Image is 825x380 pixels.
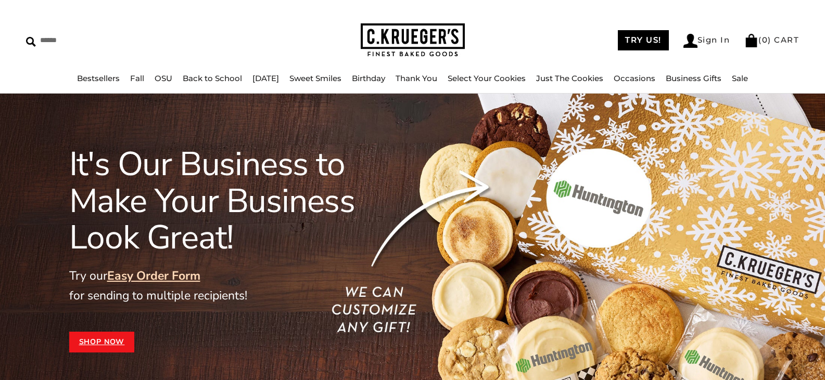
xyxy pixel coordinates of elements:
a: [DATE] [252,73,279,83]
a: Back to School [183,73,242,83]
a: Business Gifts [666,73,721,83]
a: Sale [732,73,748,83]
img: Bag [744,34,758,47]
p: Try our for sending to multiple recipients! [69,266,400,306]
a: Select Your Cookies [448,73,526,83]
a: Thank You [396,73,437,83]
input: Search [26,32,150,48]
a: Fall [130,73,144,83]
a: Birthday [352,73,385,83]
span: 0 [762,35,768,45]
a: TRY US! [618,30,669,50]
img: Account [683,34,697,48]
a: Just The Cookies [536,73,603,83]
a: Shop Now [69,332,135,352]
a: (0) CART [744,35,799,45]
img: C.KRUEGER'S [361,23,465,57]
a: OSU [155,73,172,83]
a: Sweet Smiles [289,73,341,83]
a: Occasions [614,73,655,83]
a: Bestsellers [77,73,120,83]
a: Easy Order Form [107,268,200,284]
a: Sign In [683,34,730,48]
img: Search [26,37,36,47]
h1: It's Our Business to Make Your Business Look Great! [69,146,400,256]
